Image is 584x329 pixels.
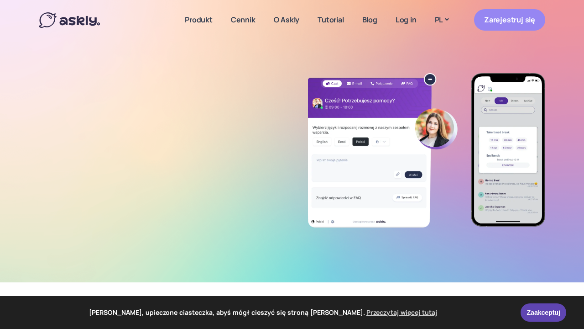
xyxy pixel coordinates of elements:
a: PL [426,13,458,27]
a: O Askly [265,3,309,37]
img: Askly chat solution [308,73,545,228]
a: Cennik [222,3,265,37]
a: Zarejestruj się [474,9,545,31]
a: Zaakceptuj [521,303,566,322]
a: Tutorial [308,3,353,37]
span: [PERSON_NAME], upieczone ciasteczka, abyś mógł cieszyć się stroną [PERSON_NAME]. [13,306,514,319]
a: Blog [353,3,386,37]
a: learn more about cookies [365,306,438,319]
a: Log in [386,3,426,37]
img: Askly [39,12,100,28]
a: Produkt [176,3,222,37]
